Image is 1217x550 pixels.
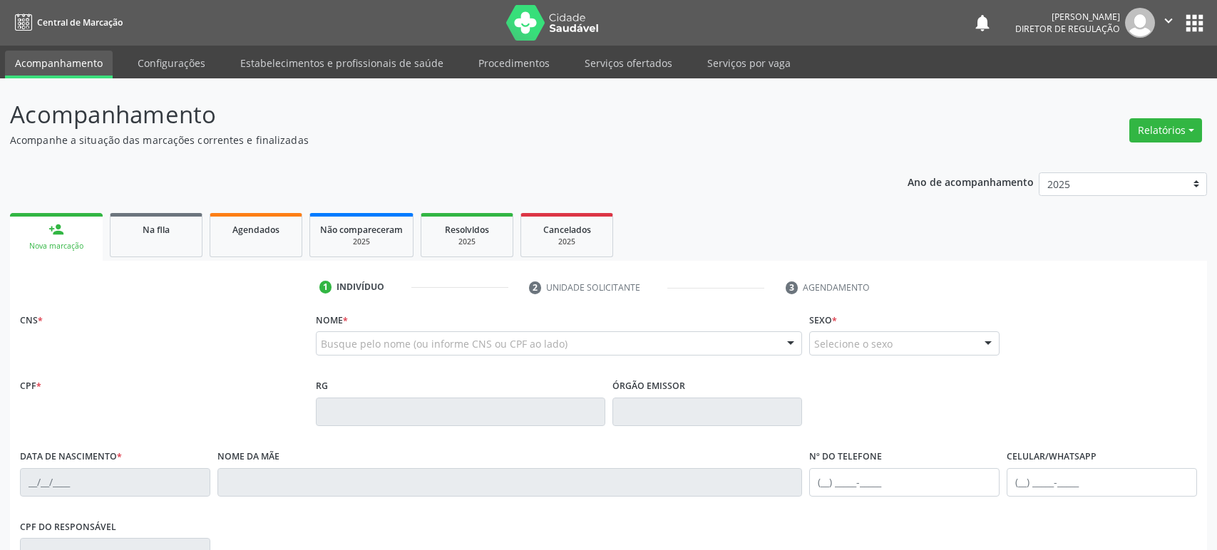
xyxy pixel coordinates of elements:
span: Busque pelo nome (ou informe CNS ou CPF ao lado) [321,336,568,351]
input: __/__/____ [20,468,210,497]
a: Procedimentos [468,51,560,76]
a: Configurações [128,51,215,76]
div: 2025 [531,237,602,247]
label: CPF do responsável [20,517,116,539]
span: Agendados [232,224,279,236]
p: Acompanhamento [10,97,848,133]
label: CPF [20,375,41,398]
a: Serviços ofertados [575,51,682,76]
div: 1 [319,281,332,294]
div: person_add [48,222,64,237]
i:  [1161,13,1176,28]
span: Cancelados [543,224,591,236]
label: RG [316,375,328,398]
button: apps [1182,11,1207,36]
label: Órgão emissor [612,375,685,398]
a: Estabelecimentos e profissionais de saúde [230,51,453,76]
div: 2025 [431,237,503,247]
label: Celular/WhatsApp [1007,446,1097,468]
label: Nº do Telefone [809,446,882,468]
div: 2025 [320,237,403,247]
label: Sexo [809,309,837,331]
p: Ano de acompanhamento [908,172,1034,190]
span: Central de Marcação [37,16,123,28]
div: Nova marcação [20,241,93,251]
input: (__) _____-_____ [1007,468,1197,497]
a: Acompanhamento [5,51,113,78]
button: Relatórios [1129,118,1202,142]
p: Acompanhe a situação das marcações correntes e finalizadas [10,133,848,147]
button:  [1155,8,1182,38]
label: CNS [20,309,43,331]
div: [PERSON_NAME] [1015,11,1120,23]
span: Diretor de regulação [1015,23,1120,35]
label: Data de nascimento [20,446,122,468]
label: Nome [316,309,348,331]
img: img [1125,8,1155,38]
a: Central de Marcação [10,11,123,34]
button: notifications [972,13,992,33]
span: Na fila [143,224,170,236]
span: Resolvidos [445,224,489,236]
label: Nome da mãe [217,446,279,468]
a: Serviços por vaga [697,51,801,76]
div: Indivíduo [337,281,384,294]
span: Não compareceram [320,224,403,236]
span: Selecione o sexo [814,336,893,351]
input: (__) _____-_____ [809,468,1000,497]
